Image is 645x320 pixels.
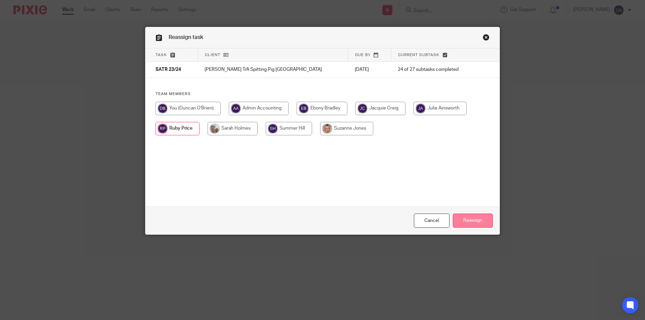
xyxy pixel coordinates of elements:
[483,34,489,43] a: Close this dialog window
[205,53,220,57] span: Client
[205,66,341,73] p: [PERSON_NAME] T/A Spitting Pig [GEOGRAPHIC_DATA]
[156,91,489,97] h4: Team members
[169,35,203,40] span: Reassign task
[355,53,371,57] span: Due by
[156,53,167,57] span: Task
[156,67,181,72] span: SATR 23/24
[414,214,449,228] a: Close this dialog window
[398,53,439,57] span: Current subtask
[453,214,493,228] input: Reassign
[391,62,476,78] td: 24 of 27 subtasks completed
[355,66,384,73] p: [DATE]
